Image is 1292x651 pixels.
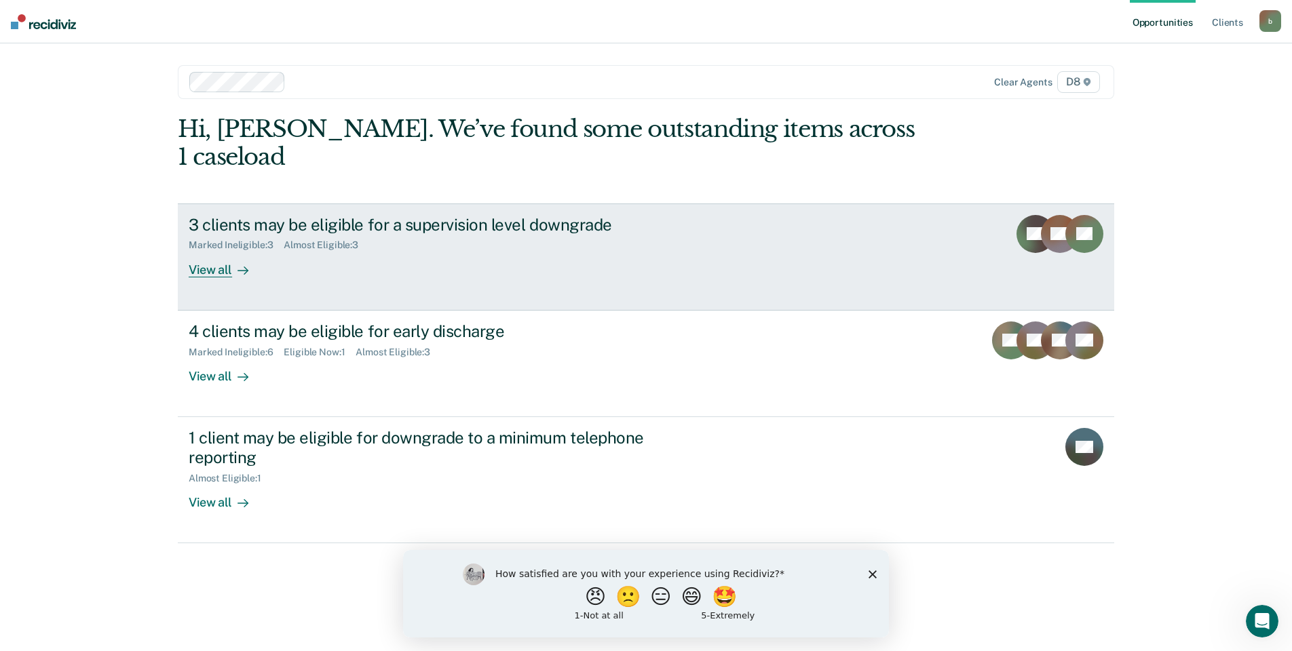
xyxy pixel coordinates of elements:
[1259,10,1281,32] button: b
[178,115,927,171] div: Hi, [PERSON_NAME]. We’ve found some outstanding items across 1 caseload
[1246,605,1278,637] iframe: Intercom live chat
[178,311,1114,417] a: 4 clients may be eligible for early dischargeMarked Ineligible:6Eligible Now:1Almost Eligible:3Vi...
[189,239,284,251] div: Marked Ineligible : 3
[284,347,356,358] div: Eligible Now : 1
[189,357,265,384] div: View all
[11,14,76,29] img: Recidiviz
[356,347,441,358] div: Almost Eligible : 3
[189,473,272,484] div: Almost Eligible : 1
[189,428,665,467] div: 1 client may be eligible for downgrade to a minimum telephone reporting
[284,239,369,251] div: Almost Eligible : 3
[178,203,1114,311] a: 3 clients may be eligible for a supervision level downgradeMarked Ineligible:3Almost Eligible:3Vi...
[1057,71,1100,93] span: D8
[994,77,1052,88] div: Clear agents
[189,251,265,277] div: View all
[189,321,665,341] div: 4 clients may be eligible for early discharge
[178,417,1114,543] a: 1 client may be eligible for downgrade to a minimum telephone reportingAlmost Eligible:1View all
[403,550,889,637] iframe: Survey by Kim from Recidiviz
[189,347,284,358] div: Marked Ineligible : 6
[189,484,265,510] div: View all
[189,215,665,235] div: 3 clients may be eligible for a supervision level downgrade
